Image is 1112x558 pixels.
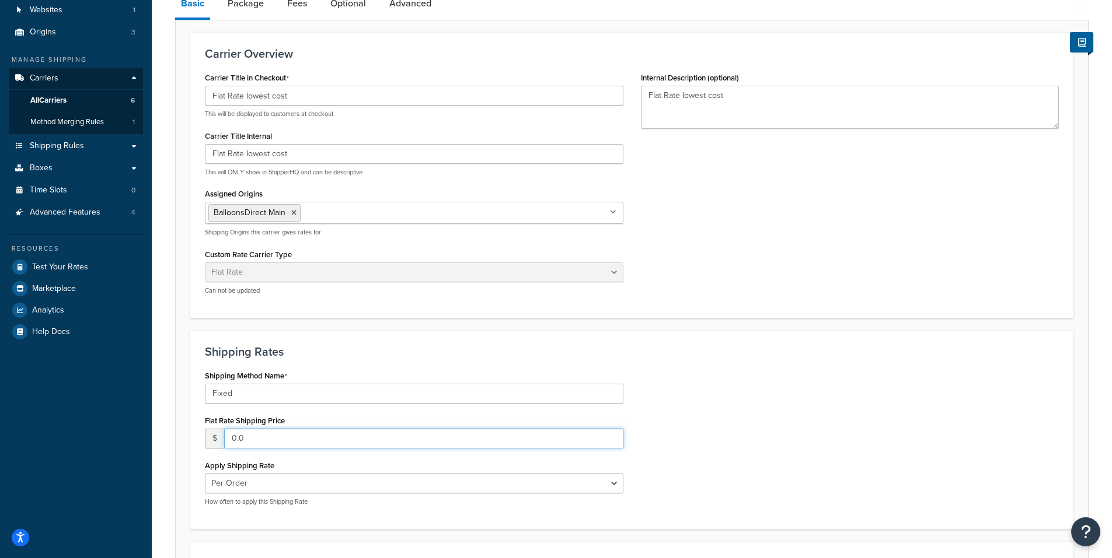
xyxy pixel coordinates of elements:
span: 4 [131,208,135,217]
label: Flat Rate Shipping Price [205,416,285,425]
p: How often to apply this Shipping Rate [205,497,623,506]
span: 6 [131,96,135,106]
li: Time Slots [9,180,143,201]
label: Carrier Title Internal [205,132,272,141]
button: Show Help Docs [1070,32,1093,52]
span: Method Merging Rules [30,117,104,127]
textarea: Flat Rate lowest cost [641,86,1059,129]
span: Boxes [30,163,53,173]
span: $ [205,429,224,448]
p: Shipping Origins this carrier gives rates for [205,228,623,237]
span: Analytics [32,306,64,315]
span: Shipping Rules [30,141,84,151]
a: AllCarriers6 [9,90,143,111]
a: Shipping Rules [9,135,143,157]
div: Manage Shipping [9,55,143,65]
span: BalloonsDirect Main [214,206,285,219]
label: Carrier Title in Checkout [205,73,289,83]
span: Time Slots [30,185,67,195]
li: Method Merging Rules [9,111,143,133]
a: Help Docs [9,321,143,342]
a: Origins3 [9,22,143,43]
span: All Carriers [30,96,67,106]
li: Advanced Features [9,202,143,223]
a: Time Slots0 [9,180,143,201]
span: 1 [133,117,135,127]
li: Origins [9,22,143,43]
span: Origins [30,27,56,37]
h3: Carrier Overview [205,47,1059,60]
li: Carriers [9,68,143,134]
label: Custom Rate Carrier Type [205,250,292,259]
span: Marketplace [32,284,76,294]
div: Resources [9,244,143,254]
a: Marketplace [9,278,143,299]
span: Advanced Features [30,208,100,217]
span: 1 [133,5,135,15]
h3: Shipping Rates [205,345,1059,358]
a: Test Your Rates [9,257,143,278]
a: Method Merging Rules1 [9,111,143,133]
span: 0 [131,185,135,195]
span: Websites [30,5,62,15]
a: Analytics [9,300,143,321]
span: Carriers [30,73,58,83]
label: Apply Shipping Rate [205,461,274,470]
button: Open Resource Center [1071,517,1100,546]
span: Test Your Rates [32,262,88,272]
p: This will be displayed to customers at checkout [205,110,623,118]
label: Assigned Origins [205,189,263,198]
p: Can not be updated [205,286,623,295]
label: Shipping Method Name [205,371,287,381]
a: Advanced Features4 [9,202,143,223]
a: Carriers [9,68,143,89]
p: This will ONLY show in ShipperHQ and can be descriptive [205,168,623,177]
a: Boxes [9,157,143,179]
span: 3 [131,27,135,37]
span: Help Docs [32,327,70,337]
label: Internal Description (optional) [641,73,739,82]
